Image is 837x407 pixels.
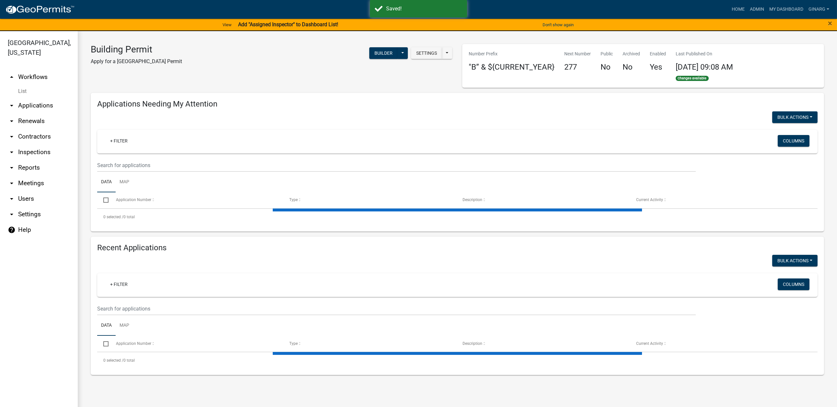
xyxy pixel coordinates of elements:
[540,19,576,30] button: Don't show again
[8,210,16,218] i: arrow_drop_down
[636,198,663,202] span: Current Activity
[109,192,283,208] datatable-header-cell: Application Number
[411,47,442,59] button: Settings
[463,198,482,202] span: Description
[97,243,818,253] h4: Recent Applications
[806,3,832,16] a: ginarg
[772,111,818,123] button: Bulk Actions
[105,135,133,147] a: + Filter
[8,133,16,141] i: arrow_drop_down
[116,341,151,346] span: Application Number
[828,19,832,28] span: ×
[8,195,16,203] i: arrow_drop_down
[630,336,803,351] datatable-header-cell: Current Activity
[289,341,298,346] span: Type
[8,226,16,234] i: help
[97,336,109,351] datatable-header-cell: Select
[747,3,767,16] a: Admin
[778,135,809,147] button: Columns
[767,3,806,16] a: My Dashboard
[116,198,151,202] span: Application Number
[469,51,555,57] p: Number Prefix
[8,164,16,172] i: arrow_drop_down
[778,278,809,290] button: Columns
[97,209,818,225] div: 0 total
[650,51,666,57] p: Enabled
[91,44,182,55] h3: Building Permit
[828,19,832,27] button: Close
[463,341,482,346] span: Description
[8,73,16,81] i: arrow_drop_up
[676,62,733,72] span: [DATE] 09:08 AM
[97,192,109,208] datatable-header-cell: Select
[456,192,630,208] datatable-header-cell: Description
[109,336,283,351] datatable-header-cell: Application Number
[8,117,16,125] i: arrow_drop_down
[772,255,818,266] button: Bulk Actions
[116,315,133,336] a: Map
[601,62,613,72] h4: No
[676,76,709,81] span: Changes available
[564,62,591,72] h4: 277
[97,99,818,109] h4: Applications Needing My Attention
[91,58,182,65] p: Apply for a [GEOGRAPHIC_DATA] Permit
[97,315,116,336] a: Data
[650,62,666,72] h4: Yes
[103,358,123,363] span: 0 selected /
[220,19,234,30] a: View
[469,62,555,72] h4: "B” & ${CURRENT_YEAR}
[386,5,462,13] div: Saved!
[8,148,16,156] i: arrow_drop_down
[729,3,747,16] a: Home
[238,21,338,28] strong: Add "Assigned Inspector" to Dashboard List!
[105,278,133,290] a: + Filter
[369,47,398,59] button: Builder
[283,336,456,351] datatable-header-cell: Type
[630,192,803,208] datatable-header-cell: Current Activity
[289,198,298,202] span: Type
[601,51,613,57] p: Public
[636,341,663,346] span: Current Activity
[97,172,116,193] a: Data
[283,192,456,208] datatable-header-cell: Type
[8,179,16,187] i: arrow_drop_down
[623,62,640,72] h4: No
[103,215,123,219] span: 0 selected /
[116,172,133,193] a: Map
[676,51,733,57] p: Last Published On
[97,159,696,172] input: Search for applications
[456,336,630,351] datatable-header-cell: Description
[97,352,818,368] div: 0 total
[623,51,640,57] p: Archived
[564,51,591,57] p: Next Number
[8,102,16,109] i: arrow_drop_down
[97,302,696,315] input: Search for applications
